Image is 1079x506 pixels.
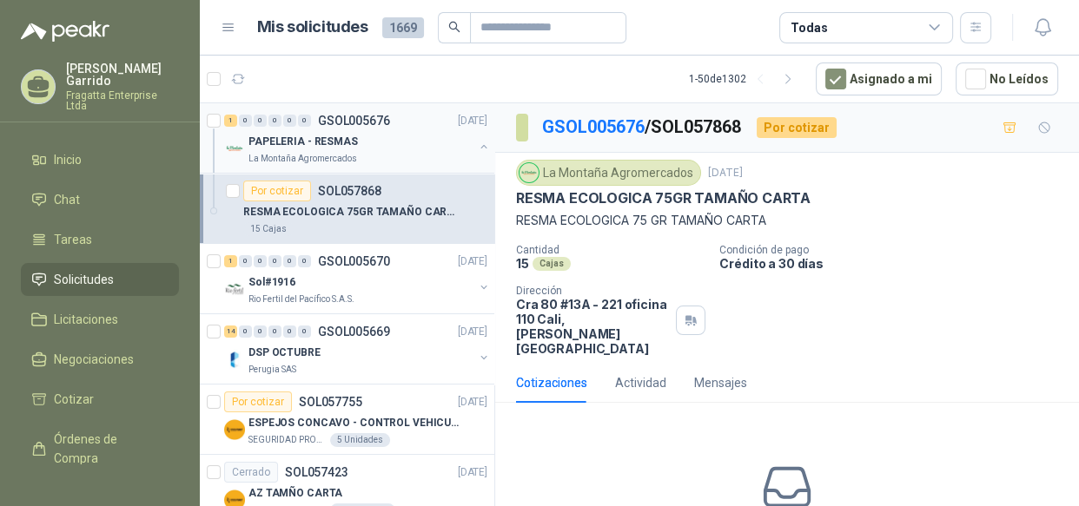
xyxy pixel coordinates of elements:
div: 1 [224,115,237,127]
p: [DATE] [708,165,743,181]
p: SOL057755 [299,396,362,408]
p: La Montaña Agromercados [248,152,357,166]
span: Chat [54,190,80,209]
a: 1 0 0 0 0 0 GSOL005670[DATE] Company LogoSol#1916Rio Fertil del Pacífico S.A.S. [224,251,491,306]
span: 1669 [382,17,424,38]
a: Por cotizarSOL057755[DATE] Company LogoESPEJOS CONCAVO - CONTROL VEHICULARSEGURIDAD PROVISER LTDA... [200,384,494,455]
p: GSOL005676 [318,115,390,127]
div: 0 [283,255,296,267]
h1: Mis solicitudes [257,15,368,40]
div: Cotizaciones [516,373,587,392]
a: Inicio [21,143,179,176]
p: Condición de pago [719,244,1072,256]
a: Licitaciones [21,303,179,336]
div: Todas [791,18,827,37]
span: Tareas [54,230,92,249]
button: Asignado a mi [816,62,942,95]
img: Logo peakr [21,21,109,42]
div: 0 [298,115,311,127]
p: Cantidad [516,244,705,256]
p: AZ TAMÑO CARTA [248,485,342,502]
img: Company Logo [224,349,245,370]
div: 0 [298,325,311,338]
p: ESPEJOS CONCAVO - CONTROL VEHICULAR [248,415,465,431]
p: SEGURIDAD PROVISER LTDA [248,433,327,447]
p: / SOL057868 [542,114,743,141]
div: 0 [268,115,281,127]
div: 0 [254,115,267,127]
span: Cotizar [54,390,94,409]
p: SOL057423 [285,466,348,478]
p: RESMA ECOLOGICA 75 GR TAMAÑO CARTA [516,211,1058,230]
p: GSOL005670 [318,255,390,267]
div: Por cotizar [757,117,837,138]
a: Negociaciones [21,343,179,376]
div: 0 [268,325,281,338]
div: 0 [283,325,296,338]
div: 0 [298,255,311,267]
p: Cra 80 #13A - 221 oficina 110 Cali , [PERSON_NAME][GEOGRAPHIC_DATA] [516,297,669,356]
span: Solicitudes [54,270,114,289]
p: [PERSON_NAME] Garrido [66,62,179,87]
p: GSOL005669 [318,325,390,338]
a: Tareas [21,223,179,256]
a: GSOL005676 [542,116,645,137]
p: [DATE] [458,394,487,411]
img: Company Logo [224,138,245,159]
p: Sol#1916 [248,274,295,291]
div: La Montaña Agromercados [516,160,701,186]
p: Rio Fertil del Pacífico S.A.S. [248,292,354,306]
div: Cajas [533,257,571,271]
p: Dirección [516,285,669,297]
a: 1 0 0 0 0 0 GSOL005676[DATE] Company LogoPAPELERIA - RESMASLa Montaña Agromercados [224,110,491,166]
div: 0 [239,115,252,127]
div: 0 [239,325,252,338]
div: 1 [224,255,237,267]
a: Chat [21,183,179,216]
p: Fragatta Enterprise Ltda [66,90,179,111]
p: DSP OCTUBRE [248,345,321,361]
div: 0 [268,255,281,267]
span: Negociaciones [54,350,134,369]
p: RESMA ECOLOGICA 75GR TAMAÑO CARTA [243,204,460,220]
a: 14 0 0 0 0 0 GSOL005669[DATE] Company LogoDSP OCTUBREPerugia SAS [224,321,491,377]
div: 15 Cajas [243,222,294,236]
img: Company Logo [520,163,539,182]
img: Company Logo [224,419,245,440]
span: search [448,21,460,33]
p: [DATE] [458,113,487,129]
div: Mensajes [694,373,747,392]
div: 14 [224,325,237,338]
p: [DATE] [458,324,487,340]
div: 5 Unidades [330,433,390,447]
div: Actividad [615,373,666,392]
a: Órdenes de Compra [21,423,179,475]
button: No Leídos [956,62,1058,95]
p: Perugia SAS [248,363,296,377]
img: Company Logo [224,279,245,299]
p: SOL057868 [318,185,381,197]
p: [DATE] [458,253,487,270]
div: Por cotizar [243,181,311,201]
div: 0 [283,115,296,127]
span: Inicio [54,150,82,169]
p: 15 [516,256,529,271]
p: RESMA ECOLOGICA 75GR TAMAÑO CARTA [516,189,811,207]
div: Por cotizar [224,391,292,412]
p: PAPELERIA - RESMAS [248,134,358,150]
div: Cerrado [224,462,278,483]
a: Solicitudes [21,263,179,296]
div: 0 [254,255,267,267]
a: Cotizar [21,383,179,416]
div: 0 [239,255,252,267]
p: [DATE] [458,464,487,481]
span: Licitaciones [54,310,118,329]
div: 1 - 50 de 1302 [689,65,802,93]
a: Por cotizarSOL057868RESMA ECOLOGICA 75GR TAMAÑO CARTA15 Cajas [200,174,494,244]
div: 0 [254,325,267,338]
span: Órdenes de Compra [54,430,162,468]
p: Crédito a 30 días [719,256,1072,271]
